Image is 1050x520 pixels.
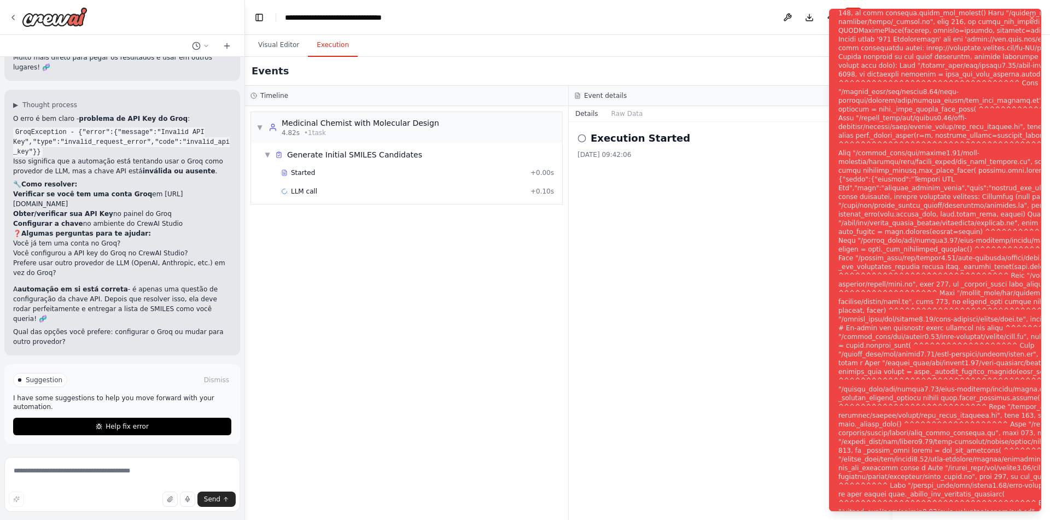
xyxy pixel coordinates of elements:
button: Switch to previous chat [188,39,214,52]
span: Thought process [22,101,77,109]
strong: Configurar a chave [13,220,83,227]
div: Medicinal Chemist with Molecular Design [282,118,439,128]
button: Start a new chat [218,39,236,52]
li: Prefere usar outro provedor de LLM (OpenAI, Anthropic, etc.) em vez do Groq? [13,258,231,278]
strong: problema de API Key do Groq [79,115,188,122]
span: ▼ [264,150,271,159]
li: no ambiente do CrewAI Studio [13,219,231,229]
button: ▶Thought process [13,101,77,109]
button: Upload files [162,492,178,507]
h3: Event details [584,91,627,100]
p: A - é apenas uma questão de configuração da chave API. Depois que resolver isso, ela deve rodar p... [13,284,231,324]
nav: breadcrumb [285,12,408,23]
li: em [URL][DOMAIN_NAME] [13,189,231,209]
button: Raw Data [605,106,650,121]
span: LLM call [291,187,317,196]
span: Suggestion [26,376,62,384]
button: Hide left sidebar [252,10,267,25]
span: Send [204,495,220,504]
strong: automação em si está correta [17,285,128,293]
button: Visual Editor [249,34,308,57]
p: Qual das opções você prefere: configurar o Groq ou mudar para outro provedor? [13,327,231,347]
h2: ❓ [13,229,231,238]
h2: Execution Started [591,131,690,146]
button: Dismiss [202,375,231,385]
li: Você configurou a API key do Groq no CrewAI Studio? [13,248,231,258]
span: • 1 task [304,128,326,137]
h2: 🔧 [13,179,231,189]
strong: Algumas perguntas para te ajudar: [21,230,151,237]
button: Help fix error [13,418,231,435]
button: Send [197,492,236,507]
li: Você já tem uma conta no Groq? [13,238,231,248]
p: O erro é bem claro - : [13,114,231,124]
p: Isso significa que a automação está tentando usar o Groq como provedor de LLM, mas a chave API es... [13,156,231,176]
strong: Verificar se você tem uma conta Groq [13,190,152,198]
p: Muito mais direto para pegar os resultados e usar em outros lugares! 🧬 [13,52,231,72]
button: Details [569,106,605,121]
li: no painel do Groq [13,209,231,219]
code: GroqException - {"error":{"message":"Invalid API Key","type":"invalid_request_error","code":"inva... [13,127,230,157]
p: I have some suggestions to help you move forward with your automation. [13,394,231,411]
span: ▼ [256,123,263,132]
h3: Timeline [260,91,288,100]
button: Execution [308,34,358,57]
button: Click to speak your automation idea [180,492,195,507]
span: Help fix error [106,422,149,431]
span: 4.82s [282,128,300,137]
h2: Events [252,63,289,79]
span: Generate Initial SMILES Candidates [287,149,422,160]
img: Logo [22,7,87,27]
span: + 0.00s [530,168,554,177]
strong: Como resolver: [21,180,77,188]
span: + 0.10s [530,187,554,196]
strong: Obter/verificar sua API Key [13,210,113,218]
strong: inválida ou ausente [143,167,215,175]
span: ▶ [13,101,18,109]
button: Improve this prompt [9,492,24,507]
div: [DATE] 09:42:06 [577,150,884,159]
span: Started [291,168,315,177]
